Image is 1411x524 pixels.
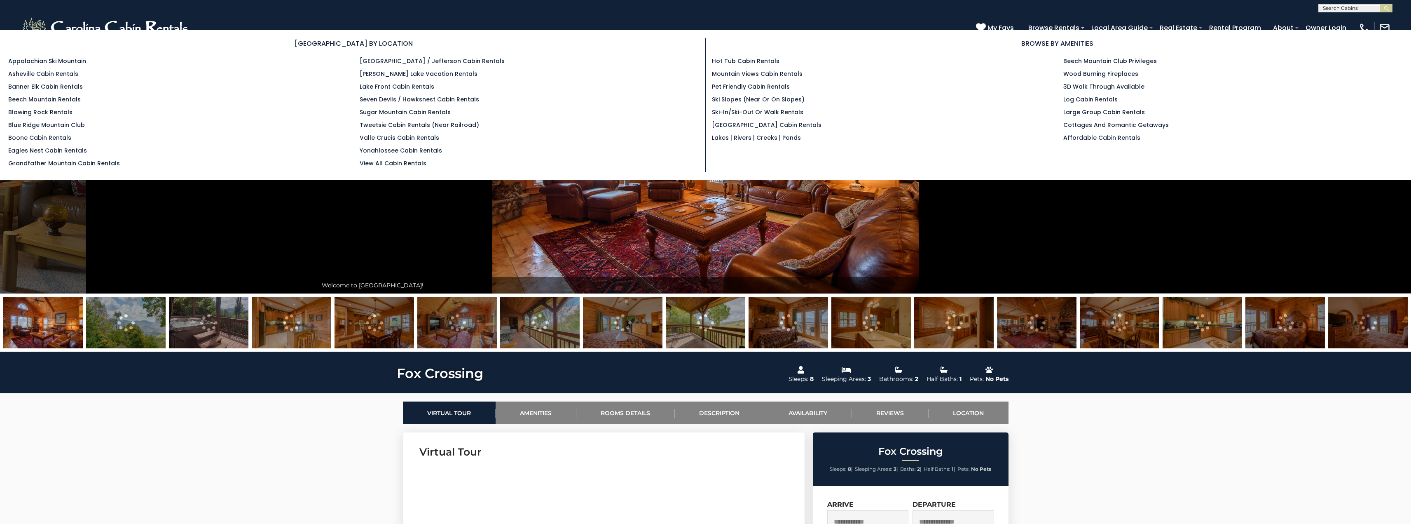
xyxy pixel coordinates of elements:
[1063,121,1169,129] a: Cottages and Romantic Getaways
[1359,22,1370,34] img: phone-regular-white.png
[917,466,920,472] strong: 2
[848,466,851,472] strong: 8
[929,402,1009,424] a: Location
[1063,82,1144,91] a: 3D Walk Through Available
[924,464,955,475] li: |
[764,402,852,424] a: Availability
[712,108,803,116] a: Ski-in/Ski-Out or Walk Rentals
[8,121,85,129] a: Blue Ridge Mountain Club
[924,466,950,472] span: Half Baths:
[971,466,991,472] strong: No Pets
[712,95,805,103] a: Ski Slopes (Near or On Slopes)
[86,297,166,348] img: 163260022
[1063,57,1157,65] a: Beech Mountain Club Privileges
[666,297,745,348] img: 163260015
[749,297,828,348] img: 163260033
[1245,297,1325,348] img: 163260036
[360,159,426,167] a: View All Cabin Rentals
[712,134,801,142] a: Lakes | Rivers | Creeks | Ponds
[815,446,1006,457] h2: Fox Crossing
[827,501,854,508] label: Arrive
[1269,21,1298,35] a: About
[712,38,1403,49] h3: BROWSE BY AMENITIES
[252,297,331,348] img: 163260024
[913,501,956,508] label: Departure
[712,82,790,91] a: Pet Friendly Cabin Rentals
[8,108,73,116] a: Blowing Rock Rentals
[855,464,898,475] li: |
[360,146,442,155] a: Yonahlossee Cabin Rentals
[894,466,896,472] strong: 3
[500,297,580,348] img: 163260019
[855,466,892,472] span: Sleeping Areas:
[1156,21,1201,35] a: Real Estate
[1063,95,1118,103] a: Log Cabin Rentals
[21,16,192,40] img: White-1-2.png
[1163,297,1242,348] img: 163260031
[712,57,779,65] a: Hot Tub Cabin Rentals
[583,297,662,348] img: 163260018
[830,466,847,472] span: Sleeps:
[8,146,87,155] a: Eagles Nest Cabin Rentals
[830,464,853,475] li: |
[997,297,1076,348] img: 163260030
[914,297,994,348] img: 163260045
[403,402,496,424] a: Virtual Tour
[1024,21,1083,35] a: Browse Rentals
[952,466,954,472] strong: 1
[360,108,451,116] a: Sugar Mountain Cabin Rentals
[675,402,764,424] a: Description
[1301,21,1350,35] a: Owner Login
[8,82,83,91] a: Banner Elk Cabin Rentals
[900,466,916,472] span: Baths:
[1379,22,1390,34] img: mail-regular-white.png
[360,57,505,65] a: [GEOGRAPHIC_DATA] / Jefferson Cabin Rentals
[831,297,911,348] img: 163260037
[712,121,821,129] a: [GEOGRAPHIC_DATA] Cabin Rentals
[8,159,120,167] a: Grandfather Mountain Cabin Rentals
[1328,297,1408,348] img: 163260035
[360,134,439,142] a: Valle Crucis Cabin Rentals
[8,70,78,78] a: Asheville Cabin Rentals
[8,134,71,142] a: Boone Cabin Rentals
[1080,297,1159,348] img: 163260028
[360,121,479,129] a: Tweetsie Cabin Rentals (Near Railroad)
[417,297,497,348] img: 163260029
[852,402,929,424] a: Reviews
[8,95,81,103] a: Beech Mountain Rentals
[360,70,477,78] a: [PERSON_NAME] Lake Vacation Rentals
[1063,70,1138,78] a: Wood Burning Fireplaces
[900,464,922,475] li: |
[1063,108,1145,116] a: Large Group Cabin Rentals
[419,445,788,459] h3: Virtual Tour
[169,297,248,348] img: 167114811
[360,82,434,91] a: Lake Front Cabin Rentals
[987,23,1014,33] span: My Favs
[1087,21,1152,35] a: Local Area Guide
[8,57,86,65] a: Appalachian Ski Mountain
[3,297,83,348] img: 163260025
[576,402,675,424] a: Rooms Details
[1063,134,1140,142] a: Affordable Cabin Rentals
[1205,21,1265,35] a: Rental Program
[712,70,803,78] a: Mountain Views Cabin Rentals
[335,297,414,348] img: 163260026
[496,402,576,424] a: Amenities
[8,38,699,49] h3: [GEOGRAPHIC_DATA] BY LOCATION
[976,23,1016,33] a: My Favs
[957,466,970,472] span: Pets:
[318,277,1094,294] div: Welcome to [GEOGRAPHIC_DATA]!
[360,95,479,103] a: Seven Devils / Hawksnest Cabin Rentals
